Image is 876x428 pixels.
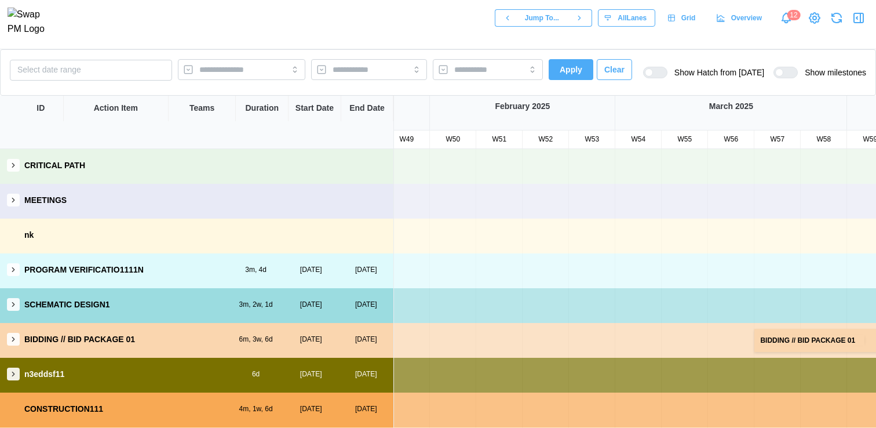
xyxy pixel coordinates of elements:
[24,194,67,207] div: MEETINGS
[525,10,559,26] span: Jump To...
[24,368,64,381] div: n3eddsf11
[798,67,866,78] span: Show milestones
[24,264,144,277] div: PROGRAM VERIFICATIO1111N
[245,102,279,115] div: Duration
[228,299,283,310] div: 3m, 2w, 1d
[430,100,615,113] div: February 2025
[520,9,567,27] button: Jump To...
[36,102,45,115] div: ID
[615,134,661,145] div: W54
[681,10,696,26] span: Grid
[283,264,338,275] div: [DATE]
[755,335,864,346] div: BIDDING // BID PACKAGE 01
[618,10,647,26] span: All Lanes
[598,9,655,27] button: AllLanes
[667,67,764,78] span: Show Hatch from [DATE]
[349,102,385,115] div: End Date
[338,299,393,310] div: [DATE]
[430,134,476,145] div: W50
[828,10,845,26] button: Refresh Grid
[615,100,846,113] div: March 2025
[523,134,568,145] div: W52
[787,10,800,20] div: 12
[384,134,429,145] div: W49
[228,264,283,275] div: 3m, 4d
[338,369,393,380] div: [DATE]
[708,134,754,145] div: W56
[662,134,707,145] div: W55
[228,334,283,345] div: 6m, 3w, 6d
[10,60,172,81] button: Select date range
[283,334,338,345] div: [DATE]
[8,8,54,37] img: Swap PM Logo
[24,229,34,242] div: nk
[731,10,762,26] span: Overview
[283,404,338,415] div: [DATE]
[338,404,393,415] div: [DATE]
[569,134,615,145] div: W53
[283,369,338,380] div: [DATE]
[754,134,800,145] div: W57
[338,264,393,275] div: [DATE]
[604,60,625,79] span: Clear
[228,404,283,415] div: 4m, 1w, 6d
[476,134,522,145] div: W51
[560,60,582,79] span: Apply
[24,333,135,346] div: BIDDING // BID PACKAGE 01
[189,102,214,115] div: Teams
[24,299,110,311] div: SCHEMATIC DESIGN1
[338,334,393,345] div: [DATE]
[24,403,103,416] div: CONSTRUCTION111
[776,8,796,28] a: Notifications
[597,59,632,80] button: Clear
[710,9,771,27] a: Overview
[283,299,338,310] div: [DATE]
[851,10,867,26] button: Open Drawer
[295,102,334,115] div: Start Date
[94,102,138,115] div: Action Item
[228,369,283,380] div: 6d
[24,159,85,172] div: CRITICAL PATH
[661,9,704,27] a: Grid
[806,10,823,26] a: View Project
[17,65,81,74] span: Select date range
[801,134,846,145] div: W58
[549,59,593,80] button: Apply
